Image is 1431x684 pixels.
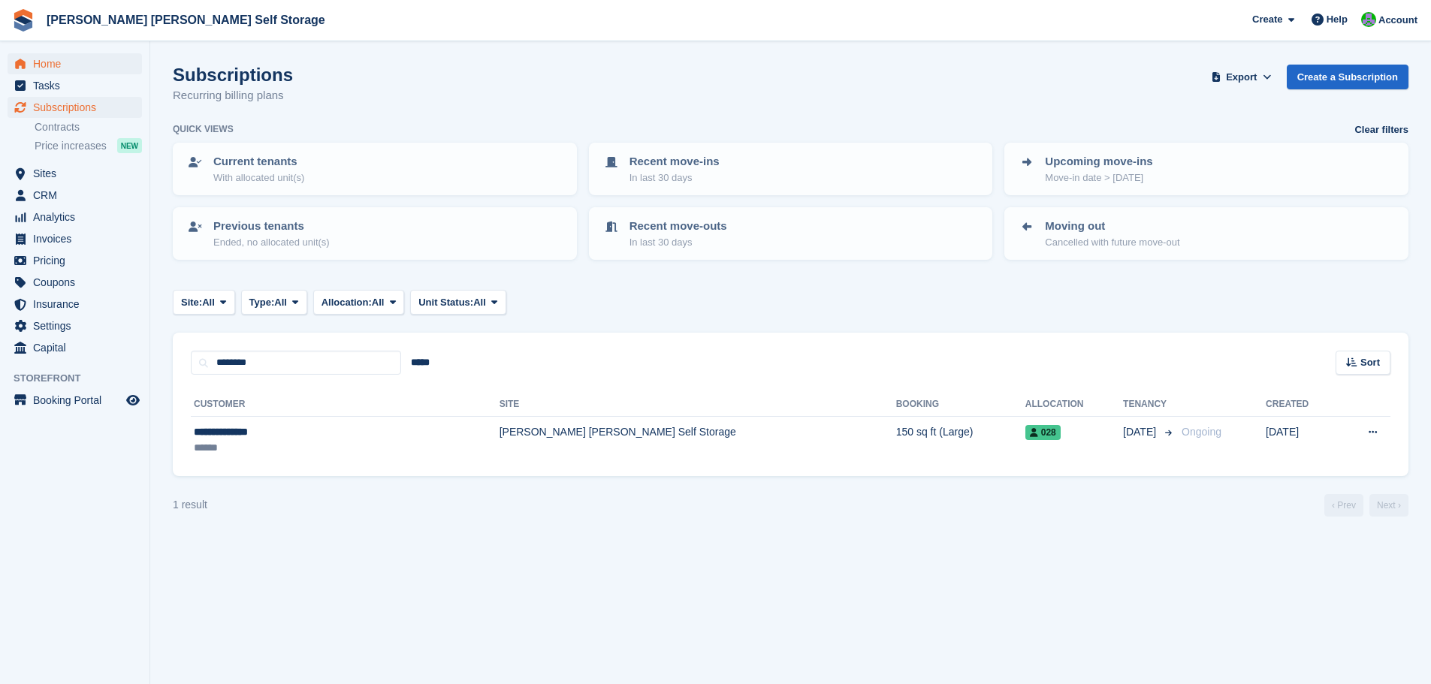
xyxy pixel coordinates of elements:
[590,144,992,194] a: Recent move-ins In last 30 days
[33,228,123,249] span: Invoices
[8,97,142,118] a: menu
[896,417,1025,464] td: 150 sq ft (Large)
[8,294,142,315] a: menu
[33,206,123,227] span: Analytics
[1321,494,1411,517] nav: Page
[473,295,486,310] span: All
[33,337,123,358] span: Capital
[33,315,123,336] span: Settings
[1045,170,1152,185] p: Move-in date > [DATE]
[1123,393,1176,417] th: Tenancy
[33,185,123,206] span: CRM
[1209,65,1275,89] button: Export
[8,390,142,411] a: menu
[241,290,307,315] button: Type: All
[213,153,304,170] p: Current tenants
[274,295,287,310] span: All
[418,295,473,310] span: Unit Status:
[1378,13,1417,28] span: Account
[173,65,293,85] h1: Subscriptions
[1045,218,1179,235] p: Moving out
[33,75,123,96] span: Tasks
[191,393,500,417] th: Customer
[35,120,142,134] a: Contracts
[1287,65,1408,89] a: Create a Subscription
[629,235,727,250] p: In last 30 days
[33,53,123,74] span: Home
[1324,494,1363,517] a: Previous
[33,272,123,293] span: Coupons
[1266,417,1338,464] td: [DATE]
[8,53,142,74] a: menu
[1361,12,1376,27] img: Tom Spickernell
[33,163,123,184] span: Sites
[629,170,720,185] p: In last 30 days
[8,185,142,206] a: menu
[322,295,372,310] span: Allocation:
[8,75,142,96] a: menu
[629,153,720,170] p: Recent move-ins
[629,218,727,235] p: Recent move-outs
[8,272,142,293] a: menu
[1025,393,1123,417] th: Allocation
[35,137,142,154] a: Price increases NEW
[8,228,142,249] a: menu
[213,235,330,250] p: Ended, no allocated unit(s)
[590,209,992,258] a: Recent move-outs In last 30 days
[500,417,896,464] td: [PERSON_NAME] [PERSON_NAME] Self Storage
[1266,393,1338,417] th: Created
[174,144,575,194] a: Current tenants With allocated unit(s)
[35,139,107,153] span: Price increases
[1006,144,1407,194] a: Upcoming move-ins Move-in date > [DATE]
[8,315,142,336] a: menu
[1123,424,1159,440] span: [DATE]
[202,295,215,310] span: All
[173,87,293,104] p: Recurring billing plans
[1025,425,1061,440] span: 028
[500,393,896,417] th: Site
[213,170,304,185] p: With allocated unit(s)
[1252,12,1282,27] span: Create
[1006,209,1407,258] a: Moving out Cancelled with future move-out
[173,290,235,315] button: Site: All
[174,209,575,258] a: Previous tenants Ended, no allocated unit(s)
[1045,153,1152,170] p: Upcoming move-ins
[173,497,207,513] div: 1 result
[896,393,1025,417] th: Booking
[1369,494,1408,517] a: Next
[33,294,123,315] span: Insurance
[1226,70,1257,85] span: Export
[12,9,35,32] img: stora-icon-8386f47178a22dfd0bd8f6a31ec36ba5ce8667c1dd55bd0f319d3a0aa187defe.svg
[33,250,123,271] span: Pricing
[41,8,331,32] a: [PERSON_NAME] [PERSON_NAME] Self Storage
[313,290,405,315] button: Allocation: All
[372,295,385,310] span: All
[1327,12,1348,27] span: Help
[33,390,123,411] span: Booking Portal
[14,371,149,386] span: Storefront
[124,391,142,409] a: Preview store
[249,295,275,310] span: Type:
[8,337,142,358] a: menu
[213,218,330,235] p: Previous tenants
[8,206,142,227] a: menu
[1182,426,1221,438] span: Ongoing
[33,97,123,118] span: Subscriptions
[181,295,202,310] span: Site:
[410,290,506,315] button: Unit Status: All
[8,250,142,271] a: menu
[117,138,142,153] div: NEW
[1360,355,1380,370] span: Sort
[8,163,142,184] a: menu
[1354,122,1408,137] a: Clear filters
[1045,235,1179,250] p: Cancelled with future move-out
[173,122,234,136] h6: Quick views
